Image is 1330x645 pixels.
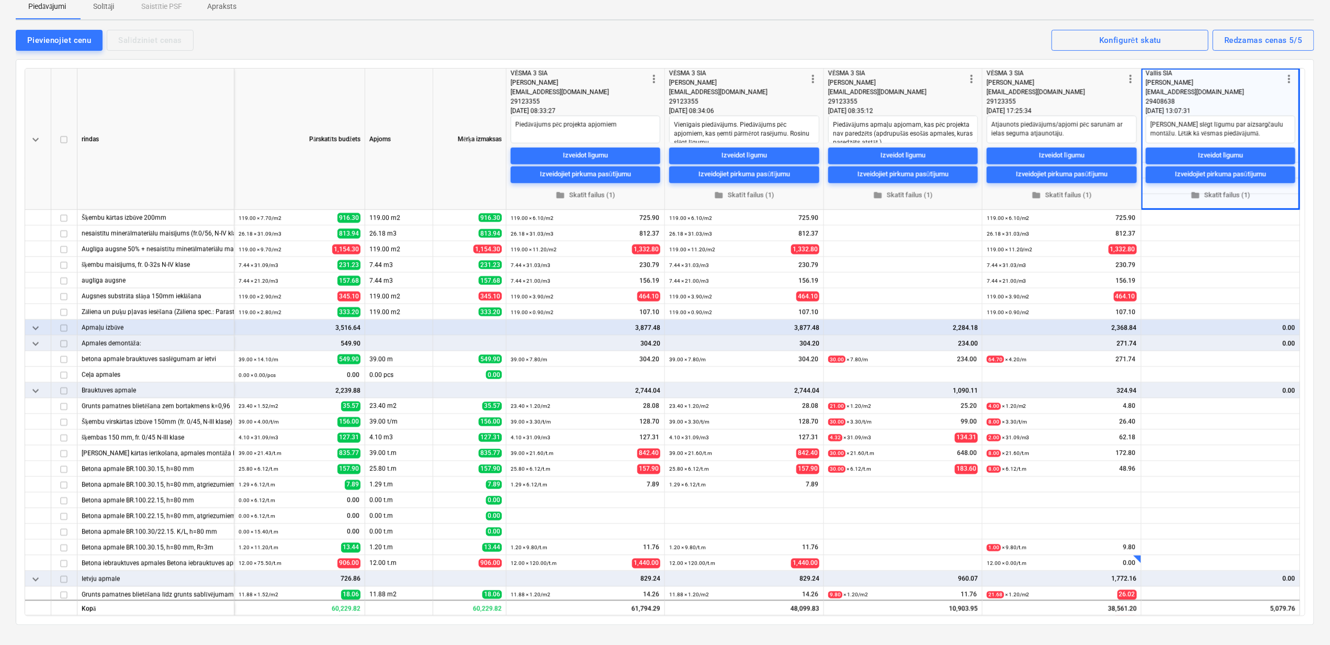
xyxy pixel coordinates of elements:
small: 39.00 × 21.43 / t.m [239,451,281,457]
div: rindas [77,69,234,210]
button: Skatīt failus (1) [669,187,819,203]
span: 172.80 [1115,449,1137,458]
small: × 4.20 / m [987,356,1027,363]
textarea: Piedāvājums apmaļu apjomam, kas pēc projekta nav paredzēts (apdrupušās esošās apmales, kuras pare... [828,116,978,143]
small: 4.10 × 31.09 / m3 [511,435,550,441]
div: 12.00 t.m [365,555,433,571]
small: 23.40 × 1.52 / m2 [239,404,278,409]
div: VĒSMA 3 SIA [987,69,1124,78]
div: 5,079.76 [1142,600,1300,616]
span: 107.10 [1115,308,1137,317]
div: 29123355 [828,97,965,106]
span: 0.00 [346,512,360,521]
div: 0.00 [1146,383,1295,398]
div: VĒSMA 3 SIA [828,69,965,78]
div: 2,239.88 [239,383,360,398]
small: × 1.20 / m2 [828,403,871,410]
div: 2,744.04 [511,383,660,398]
span: 234.00 [956,355,978,364]
span: 25.20 [960,402,978,411]
span: 916.30 [337,213,360,223]
span: 28.08 [642,402,660,411]
div: [DATE] 13:07:31 [1146,106,1295,116]
span: 271.74 [1115,355,1137,364]
span: 134.31 [955,433,978,443]
span: 128.70 [638,418,660,427]
div: 26.18 m3 [365,226,433,241]
span: 813.94 [337,229,360,239]
div: 10,903.95 [824,600,983,616]
span: 1,332.80 [1109,244,1137,254]
span: 157.90 [337,464,360,474]
span: 107.10 [797,308,819,317]
small: × 21.60 / t.m [987,450,1030,457]
div: 7.44 m3 [365,257,433,273]
div: [DATE] 08:34:06 [669,106,819,116]
div: 29123355 [987,97,1124,106]
small: 1.29 × 6.12 / t.m [511,482,547,488]
span: 127.31 [638,433,660,442]
span: 464.10 [1114,292,1137,302]
span: 156.00 [479,418,502,426]
div: 39.00 t/m [365,414,433,430]
span: 304.20 [638,355,660,364]
small: 119.00 × 0.90 / m2 [511,309,554,315]
div: Redzamas cenas 5/5 [1224,34,1303,47]
p: Piedāvājumi [28,1,66,12]
span: keyboard_arrow_down [29,573,42,586]
span: 156.19 [638,276,660,285]
span: 26.40 [1119,418,1137,427]
div: 549.90 [239,336,360,351]
span: keyboard_arrow_down [29,134,42,146]
span: 345.10 [337,292,360,302]
span: 333.20 [479,308,502,316]
span: [EMAIL_ADDRESS][DOMAIN_NAME] [987,88,1085,96]
span: 0.00 [346,496,360,505]
span: 0.00 [346,371,360,380]
span: more_vert [1124,73,1137,85]
span: Skatīt failus (1) [991,189,1133,201]
small: 119.00 × 9.70 / m2 [239,247,281,252]
div: 3,516.64 [239,320,360,336]
small: 0.00 × 6.12 / t.m [239,514,275,519]
div: Kopā [77,600,234,616]
div: 2,284.18 [828,320,978,336]
div: 0.00 [1146,336,1295,351]
div: 119.00 m2 [365,288,433,304]
small: × 3.30 / t/m [828,419,872,426]
small: 39.00 × 3.30 / t/m [511,419,551,425]
div: 29123355 [669,97,807,106]
div: Augsnes substrāta slāņa 150mm ieklāšana [82,288,230,304]
div: 3,877.48 [511,320,660,336]
span: 549.90 [337,354,360,364]
div: auglīga augsne [82,273,230,288]
small: 119.00 × 11.20 / m2 [511,247,557,252]
textarea: Atjaunots piedāvājums/apjomi pēc sarunām ar ielas seguma atjaunotāju. [987,116,1137,143]
div: Izveidojiet pirkuma pasūtījumu [698,169,790,181]
span: 916.30 [479,214,502,222]
div: 25.80 t.m [365,461,433,477]
div: 1.29 t.m [365,477,433,493]
small: 119.00 × 2.90 / m2 [239,294,281,299]
span: 157.68 [479,276,502,285]
div: VĒSMA 3 SIA [511,69,648,78]
div: Zāliena un puķu pļavas iesēšana (Zāliena spec.: Parastā smilga 20%, Matainā aitu auzene 10%, Ciet... [82,304,230,319]
button: Izveidot līgumu [828,147,978,164]
div: [PERSON_NAME] [828,78,965,87]
small: 119.00 × 3.90 / m2 [987,294,1030,299]
span: 549.90 [479,355,502,363]
button: Izveidojiet pirkuma pasūtījumu [1146,166,1295,183]
div: Apmaļu izbūve [82,320,230,335]
div: 38,561.20 [983,600,1142,616]
small: 25.80 × 6.12 / t.m [669,466,709,472]
span: 0.00 [486,496,502,505]
span: Skatīt failus (1) [515,189,656,201]
small: × 3.30 / t/m [987,419,1027,426]
span: [EMAIL_ADDRESS][DOMAIN_NAME] [669,88,768,96]
span: 156.19 [797,276,819,285]
small: 39.00 × 7.80 / m [511,357,547,362]
button: Izveidojiet pirkuma pasūtījumu [669,166,819,183]
span: 127.31 [479,433,502,442]
div: Izveidot līgumu [722,150,767,162]
span: Skatīt failus (1) [673,189,815,201]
